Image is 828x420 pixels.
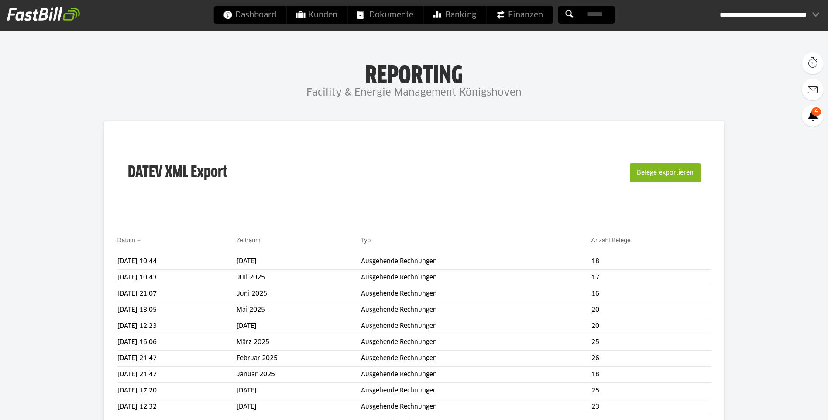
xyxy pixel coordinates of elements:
a: Typ [361,237,371,244]
td: März 2025 [237,334,361,351]
td: 17 [591,270,711,286]
a: Dashboard [213,6,286,24]
td: 16 [591,286,711,302]
td: [DATE] [237,383,361,399]
td: Februar 2025 [237,351,361,367]
td: 26 [591,351,711,367]
td: [DATE] 10:44 [117,254,237,270]
td: [DATE] 21:07 [117,286,237,302]
td: Ausgehende Rechnungen [361,399,591,415]
td: Ausgehende Rechnungen [361,302,591,318]
td: Mai 2025 [237,302,361,318]
td: [DATE] 18:05 [117,302,237,318]
td: [DATE] 21:47 [117,367,237,383]
td: 20 [591,318,711,334]
td: Ausgehende Rechnungen [361,270,591,286]
a: 4 [802,105,824,127]
td: [DATE] 10:43 [117,270,237,286]
span: Kunden [296,6,337,24]
td: [DATE] 17:20 [117,383,237,399]
td: [DATE] 12:32 [117,399,237,415]
td: 23 [591,399,711,415]
td: [DATE] 21:47 [117,351,237,367]
td: Ausgehende Rechnungen [361,334,591,351]
span: Dokumente [357,6,413,24]
td: Ausgehende Rechnungen [361,351,591,367]
button: Belege exportieren [630,163,701,182]
h3: DATEV XML Export [128,145,227,201]
td: 20 [591,302,711,318]
td: 25 [591,383,711,399]
td: Ausgehende Rechnungen [361,318,591,334]
td: 18 [591,254,711,270]
span: Dashboard [223,6,276,24]
td: Ausgehende Rechnungen [361,286,591,302]
span: 4 [811,107,821,116]
td: Juli 2025 [237,270,361,286]
td: [DATE] 16:06 [117,334,237,351]
h1: Reporting [87,62,741,84]
td: [DATE] [237,318,361,334]
a: Anzahl Belege [591,237,631,244]
a: Banking [423,6,486,24]
a: Datum [117,237,135,244]
iframe: Öffnet ein Widget, in dem Sie weitere Informationen finden [761,394,819,416]
a: Dokumente [347,6,423,24]
img: sort_desc.gif [137,240,143,241]
a: Kunden [286,6,347,24]
td: Ausgehende Rechnungen [361,254,591,270]
td: Juni 2025 [237,286,361,302]
td: [DATE] 12:23 [117,318,237,334]
a: Zeitraum [237,237,261,244]
td: Januar 2025 [237,367,361,383]
td: Ausgehende Rechnungen [361,367,591,383]
img: fastbill_logo_white.png [7,7,80,21]
td: Ausgehende Rechnungen [361,383,591,399]
a: Finanzen [486,6,553,24]
td: 18 [591,367,711,383]
td: [DATE] [237,399,361,415]
span: Finanzen [496,6,543,24]
td: [DATE] [237,254,361,270]
td: 25 [591,334,711,351]
span: Banking [433,6,476,24]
